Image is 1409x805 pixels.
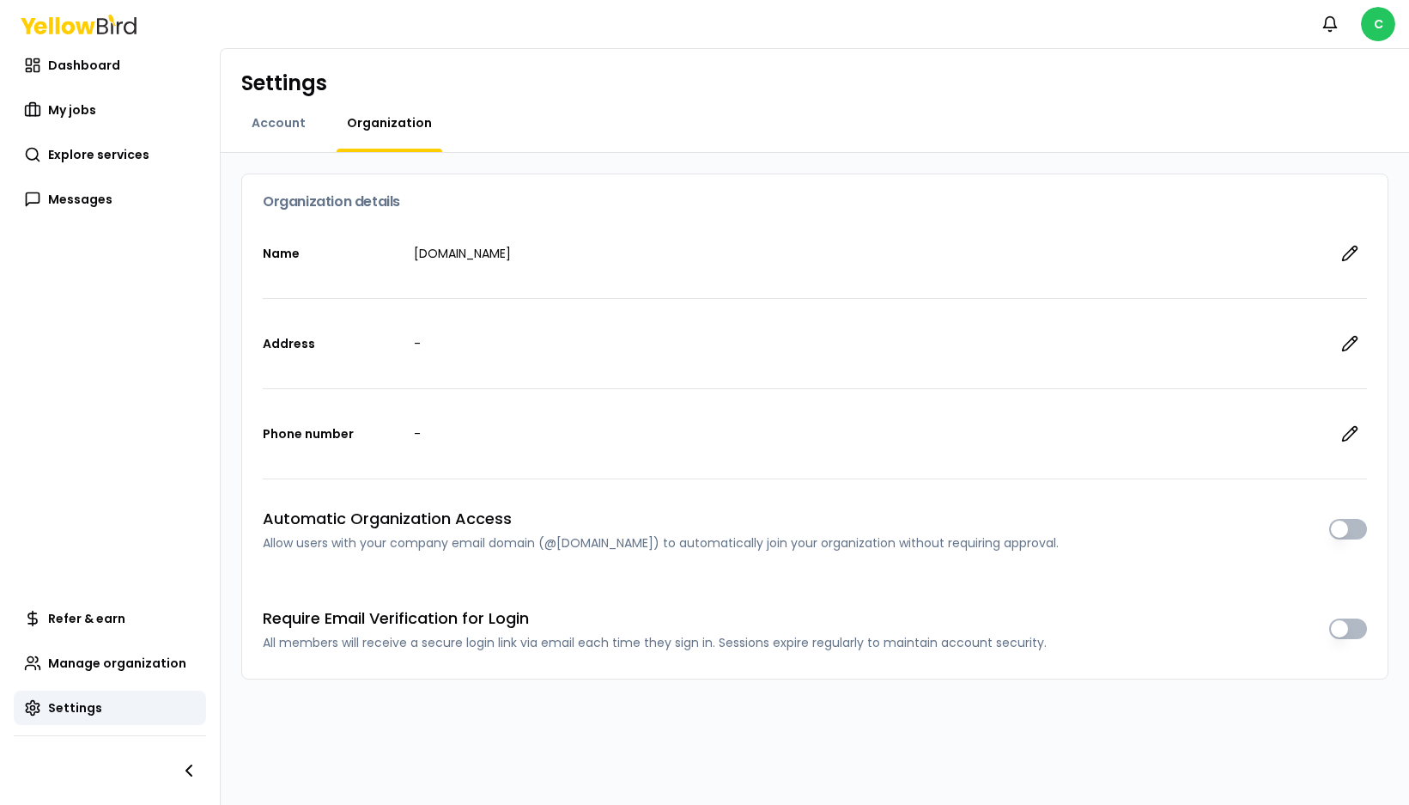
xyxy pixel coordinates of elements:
a: Settings [14,691,206,725]
a: Messages [14,182,206,216]
span: Explore services [48,146,149,163]
span: Messages [48,191,112,208]
span: Organization [347,114,432,131]
a: Refer & earn [14,601,206,636]
a: Explore services [14,137,206,172]
p: Name [263,245,400,262]
a: Dashboard [14,48,206,82]
h1: Settings [241,70,1388,97]
h3: Organization details [263,195,1367,209]
p: - [414,335,1319,352]
a: My jobs [14,93,206,127]
span: Dashboard [48,57,120,74]
h3: Require Email Verification for Login [263,607,1047,631]
a: Organization [337,114,442,131]
span: C [1361,7,1395,41]
span: My jobs [48,101,96,119]
span: Account [252,114,306,131]
h3: Automatic Organization Access [263,507,1059,531]
p: [DOMAIN_NAME] [414,245,1319,262]
p: Allow users with your company email domain (@[DOMAIN_NAME]) to automatically join your organizati... [263,534,1059,552]
a: Account [241,114,316,131]
p: Phone number [263,425,400,442]
span: Refer & earn [48,610,125,627]
span: Manage organization [48,655,186,672]
p: - [414,425,1319,442]
a: Manage organization [14,646,206,680]
p: All members will receive a secure login link via email each time they sign in. Sessions expire re... [263,634,1047,651]
p: Address [263,335,400,352]
span: Settings [48,699,102,717]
